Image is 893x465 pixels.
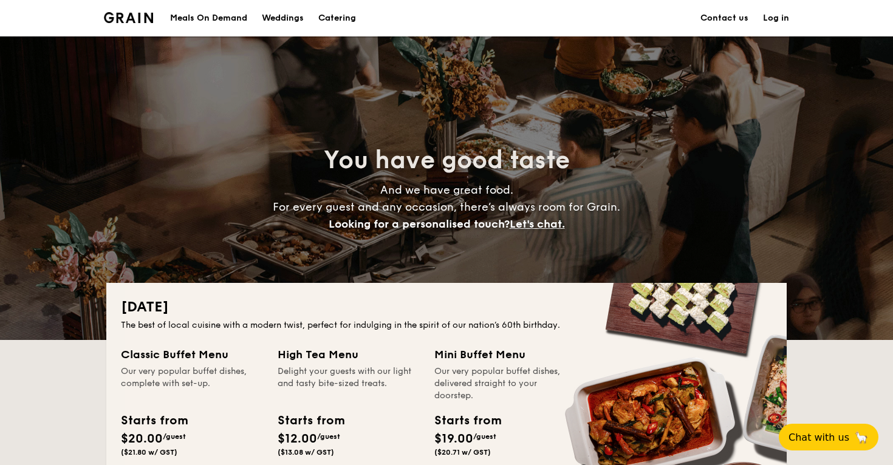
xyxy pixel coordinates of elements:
div: Mini Buffet Menu [434,346,577,363]
div: Starts from [434,412,501,430]
img: Grain [104,12,153,23]
span: Let's chat. [510,217,565,231]
span: $20.00 [121,432,163,446]
span: ($20.71 w/ GST) [434,448,491,457]
div: High Tea Menu [278,346,420,363]
h2: [DATE] [121,297,772,317]
div: Starts from [278,412,344,430]
span: You have good taste [324,146,570,175]
span: Chat with us [789,432,849,443]
span: /guest [163,432,186,441]
span: 🦙 [854,430,869,444]
div: Classic Buffet Menu [121,346,263,363]
span: $19.00 [434,432,473,446]
button: Chat with us🦙 [779,424,878,450]
div: Our very popular buffet dishes, complete with set-up. [121,365,263,402]
div: Delight your guests with our light and tasty bite-sized treats. [278,365,420,402]
span: /guest [473,432,496,441]
div: Starts from [121,412,187,430]
div: The best of local cuisine with a modern twist, perfect for indulging in the spirit of our nation’... [121,319,772,331]
span: /guest [317,432,340,441]
div: Our very popular buffet dishes, delivered straight to your doorstep. [434,365,577,402]
span: ($21.80 w/ GST) [121,448,177,457]
a: Logotype [104,12,153,23]
span: And we have great food. For every guest and any occasion, there’s always room for Grain. [273,183,620,231]
span: $12.00 [278,432,317,446]
span: ($13.08 w/ GST) [278,448,334,457]
span: Looking for a personalised touch? [329,217,510,231]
